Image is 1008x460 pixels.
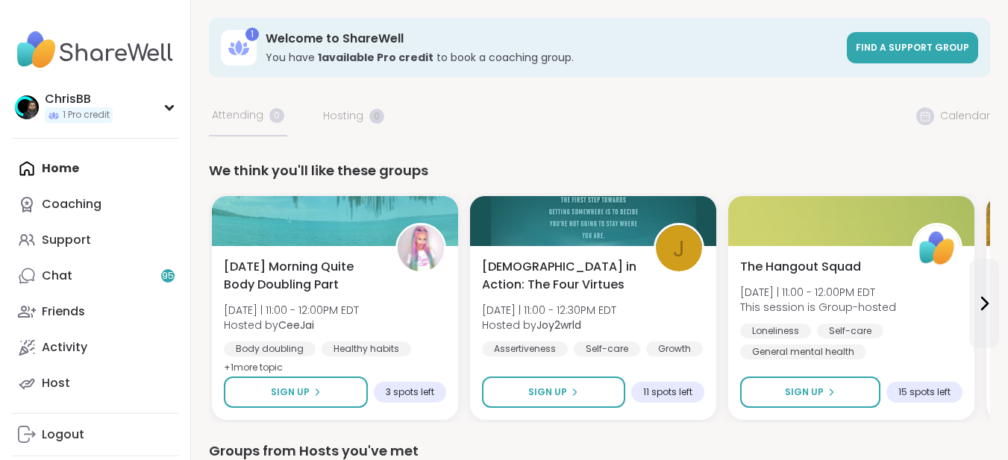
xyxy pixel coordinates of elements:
[245,28,259,41] div: 1
[482,258,637,294] span: [DEMOGRAPHIC_DATA] in Action: The Four Virtues
[322,341,411,356] div: Healthy habits
[12,294,178,330] a: Friends
[224,341,316,356] div: Body doubling
[574,341,640,356] div: Self-care
[482,341,568,356] div: Assertiveness
[63,109,110,122] span: 1 Pro credit
[740,324,811,338] div: Loneliness
[12,258,178,294] a: Chat95
[643,386,692,398] span: 11 spots left
[224,303,359,318] span: [DATE] | 11:00 - 12:00PM EDT
[817,324,883,338] div: Self-care
[209,160,990,181] div: We think you'll like these groups
[266,50,838,65] h3: You have to book a coaching group.
[740,300,896,315] span: This session is Group-hosted
[42,375,70,391] div: Host
[740,258,861,276] span: The Hangout Squad
[482,303,616,318] span: [DATE] | 11:00 - 12:30PM EDT
[386,386,434,398] span: 3 spots left
[673,231,685,266] span: J
[646,341,703,356] div: Growth
[42,268,72,284] div: Chat
[914,225,960,271] img: ShareWell
[45,91,113,107] div: ChrisBB
[42,339,87,356] div: Activity
[12,330,178,365] a: Activity
[12,365,178,401] a: Host
[740,376,880,408] button: Sign Up
[528,385,567,399] span: Sign Up
[536,318,581,333] b: Joy2wrld
[224,258,379,294] span: [DATE] Morning Quite Body Doubling Part
[224,318,359,333] span: Hosted by
[271,385,310,399] span: Sign Up
[482,376,625,408] button: Sign Up
[785,385,824,399] span: Sign Up
[398,225,444,271] img: CeeJai
[42,426,84,443] div: Logout
[162,270,174,283] span: 95
[12,186,178,222] a: Coaching
[278,318,314,333] b: CeeJai
[15,95,39,119] img: ChrisBB
[224,376,368,408] button: Sign Up
[482,318,616,333] span: Hosted by
[12,222,178,258] a: Support
[740,285,896,300] span: [DATE] | 11:00 - 12:00PM EDT
[42,303,85,320] div: Friends
[42,196,101,212] div: Coaching
[847,32,978,63] a: Find a support group
[898,386,951,398] span: 15 spots left
[12,417,178,453] a: Logout
[318,50,433,65] b: 1 available Pro credit
[740,344,866,359] div: General mental health
[42,232,91,248] div: Support
[856,41,969,54] span: Find a support group
[266,31,838,47] h3: Welcome to ShareWell
[12,24,178,76] img: ShareWell Nav Logo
